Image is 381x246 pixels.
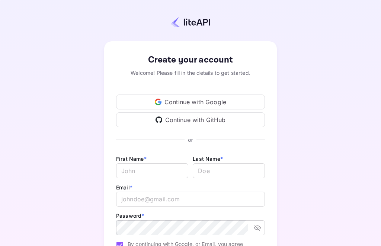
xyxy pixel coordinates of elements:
[116,53,265,67] div: Create your account
[171,17,210,28] img: liteapi
[193,163,265,178] input: Doe
[116,192,265,207] input: johndoe@gmail.com
[193,156,223,162] label: Last Name
[251,221,264,234] button: toggle password visibility
[116,213,144,219] label: Password
[116,95,265,109] div: Continue with Google
[116,156,147,162] label: First Name
[116,163,188,178] input: John
[116,112,265,127] div: Continue with GitHub
[116,184,132,191] label: Email
[116,69,265,77] div: Welcome! Please fill in the details to get started.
